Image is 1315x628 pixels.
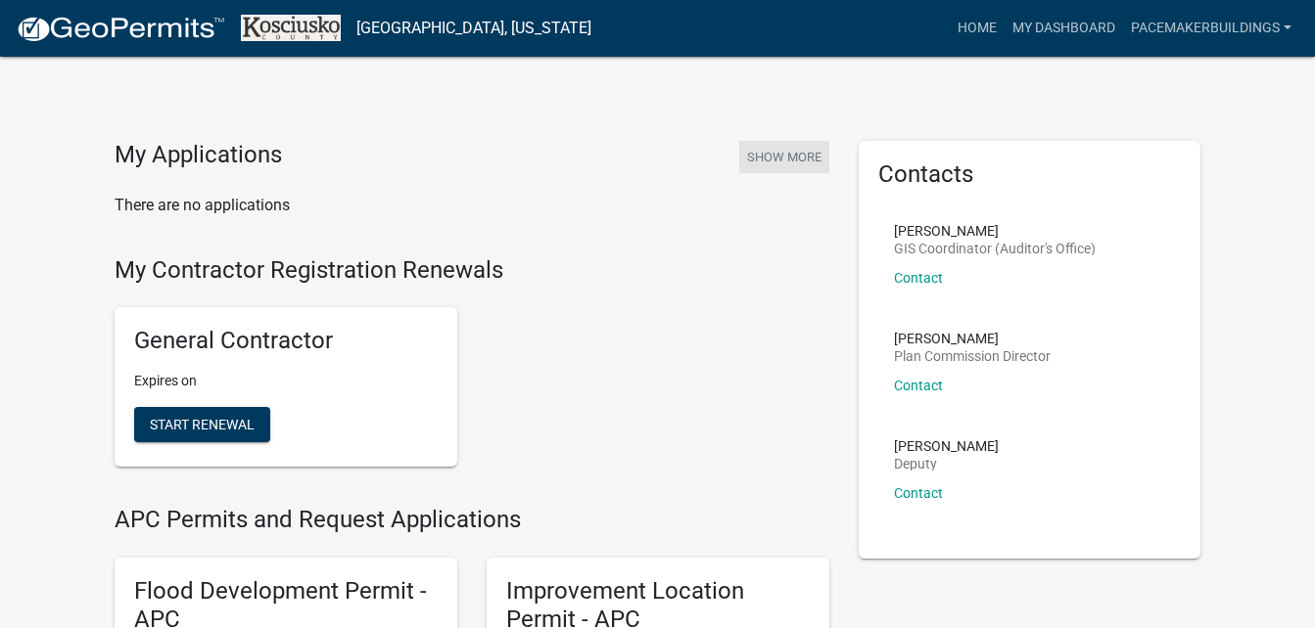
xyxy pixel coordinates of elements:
p: GIS Coordinator (Auditor's Office) [894,242,1096,255]
p: [PERSON_NAME] [894,439,999,453]
span: Start Renewal [150,417,255,432]
p: There are no applications [115,194,829,217]
h5: Contacts [878,160,1182,189]
img: Kosciusko County, Indiana [241,15,341,41]
a: Contact [894,485,943,501]
p: Deputy [894,457,999,471]
h5: General Contractor [134,327,438,355]
p: [PERSON_NAME] [894,332,1051,345]
p: [PERSON_NAME] [894,224,1096,238]
a: Home [950,10,1005,47]
a: My Dashboard [1005,10,1123,47]
h4: My Contractor Registration Renewals [115,256,829,285]
a: Contact [894,270,943,286]
h4: APC Permits and Request Applications [115,506,829,534]
button: Start Renewal [134,407,270,442]
wm-registration-list-section: My Contractor Registration Renewals [115,256,829,483]
h4: My Applications [115,141,282,170]
a: PacemakerBuildings [1123,10,1299,47]
a: [GEOGRAPHIC_DATA], [US_STATE] [356,12,591,45]
p: Plan Commission Director [894,349,1051,363]
a: Contact [894,378,943,393]
button: Show More [739,141,829,173]
p: Expires on [134,371,438,391]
